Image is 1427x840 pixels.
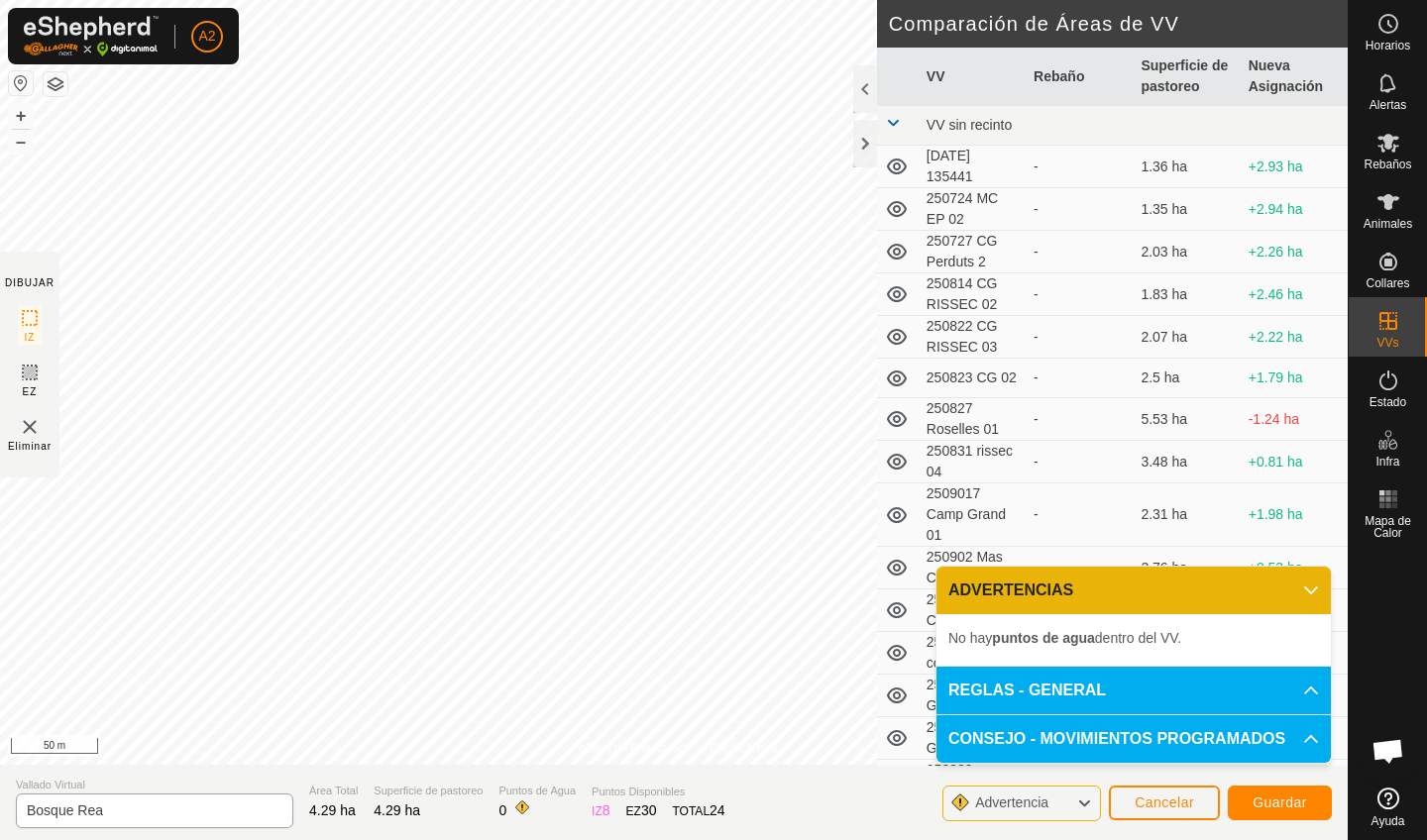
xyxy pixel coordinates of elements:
td: 250827 Roselles 01 [919,398,1026,441]
td: [DATE] 135441 [919,146,1026,188]
th: VV [919,48,1026,106]
span: Collares [1366,277,1409,289]
td: -1.24 ha [1241,398,1348,441]
td: 250904 Mas Coquels 02 [919,589,1026,632]
th: Rebaño [1026,48,1133,106]
span: Eliminar [8,439,52,454]
div: Chat abierto [1359,721,1418,781]
td: 250727 CG Perduts 2 [919,231,1026,273]
div: - [1034,558,1125,578]
td: 5.53 ha [1133,398,1240,441]
img: VV [18,415,42,439]
span: 8 [603,802,610,818]
span: Área Total [309,783,358,799]
span: Rebaños [1364,158,1411,170]
button: Capas del Mapa [44,72,67,96]
td: 250929 Rosselles 05-VP001 [919,760,1026,823]
span: Mapa de Calor [1354,515,1422,539]
div: - [1034,157,1125,177]
td: 250814 CG RISSEC 02 [919,273,1026,316]
div: DIBUJAR [5,275,55,290]
span: CONSEJO - MOVIMIENTOS PROGRAMADOS [948,727,1285,751]
td: 250724 MC EP 02 [919,188,1026,231]
td: 250823 CG 02 [919,359,1026,398]
td: 250822 CG RISSEC 03 [919,316,1026,359]
td: 1.35 ha [1133,188,1240,231]
span: Alertas [1370,99,1406,111]
h2: Comparación de Áreas de VV [889,12,1348,36]
td: 250831 rissec 04 [919,441,1026,483]
span: 30 [641,802,657,818]
p-accordion-content: ADVERTENCIAS [936,614,1331,666]
div: - [1034,199,1125,220]
td: 250902 Mas Coquels 01 [919,547,1026,589]
td: +1.79 ha [1241,359,1348,398]
span: Superficie de pastoreo [374,783,483,799]
a: Contáctenos [710,739,776,757]
td: 250922 Camp Grand 02 [919,675,1026,717]
button: + [9,104,33,128]
span: EZ [23,384,38,399]
td: +2.46 ha [1241,273,1348,316]
span: Horarios [1366,40,1410,52]
div: - [1034,504,1125,525]
div: - [1034,409,1125,430]
b: puntos de agua [992,630,1094,646]
p-accordion-header: ADVERTENCIAS [936,567,1331,614]
td: 250908 coquells 03 [919,632,1026,675]
td: 3.48 ha [1133,441,1240,483]
span: Guardar [1253,794,1307,810]
span: Puntos de Agua [498,783,576,799]
td: 2.03 ha [1133,231,1240,273]
div: - [1034,367,1125,388]
td: +0.81 ha [1241,441,1348,483]
span: Puntos Disponibles [592,784,725,800]
span: REGLAS - GENERAL [948,679,1106,702]
span: 4.29 ha [309,802,356,818]
span: No hay dentro del VV. [948,630,1181,646]
button: – [9,130,33,154]
span: IZ [25,330,36,345]
span: VV sin recinto [927,117,1012,133]
td: 2.5 ha [1133,359,1240,398]
th: Nueva Asignación [1241,48,1348,106]
div: EZ [626,800,657,821]
td: +0.53 ha [1241,547,1348,589]
span: 4.29 ha [374,802,420,818]
span: Infra [1375,456,1399,468]
span: Vallado Virtual [16,777,293,793]
span: A2 [198,26,215,47]
span: ADVERTENCIAS [948,578,1073,602]
button: Guardar [1228,786,1332,820]
p-accordion-header: CONSEJO - MOVIMIENTOS PROGRAMADOS [936,715,1331,763]
a: Política de Privacidad [572,739,686,757]
td: +2.22 ha [1241,316,1348,359]
td: 2.07 ha [1133,316,1240,359]
span: VVs [1376,337,1398,349]
span: 0 [498,802,506,818]
span: 24 [710,802,725,818]
span: Estado [1370,396,1406,408]
span: Animales [1364,218,1412,230]
div: - [1034,242,1125,262]
span: Ayuda [1372,815,1405,827]
span: Advertencia [975,794,1048,810]
td: +1.98 ha [1241,483,1348,547]
td: 1.83 ha [1133,273,1240,316]
p-accordion-header: REGLAS - GENERAL [936,667,1331,714]
td: 2509017 Camp Grand 01 [919,483,1026,547]
td: 250926 Camp Grand 03 [919,717,1026,760]
div: TOTAL [672,800,724,821]
span: Cancelar [1135,794,1194,810]
div: IZ [592,800,609,821]
div: - [1034,452,1125,472]
a: Ayuda [1349,780,1427,835]
button: Cancelar [1109,786,1220,820]
button: Restablecer Mapa [9,71,33,95]
td: +2.94 ha [1241,188,1348,231]
div: - [1034,327,1125,348]
img: Logo Gallagher [24,16,159,56]
td: 3.76 ha [1133,547,1240,589]
div: - [1034,284,1125,305]
td: +2.26 ha [1241,231,1348,273]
